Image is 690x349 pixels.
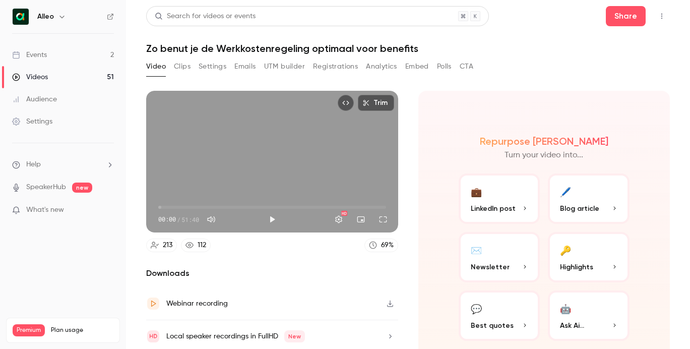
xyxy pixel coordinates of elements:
a: 112 [181,239,211,252]
iframe: Noticeable Trigger [102,206,114,215]
div: ✉️ [471,242,482,258]
button: 💼LinkedIn post [459,173,540,224]
span: Premium [13,324,45,336]
button: Share [606,6,646,26]
div: 213 [163,240,172,251]
div: 🤖 [560,301,571,316]
span: What's new [26,205,64,215]
h2: Repurpose [PERSON_NAME] [480,135,608,147]
li: help-dropdown-opener [12,159,114,170]
div: 💬 [471,301,482,316]
div: Search for videos or events [155,11,256,22]
button: Emails [234,59,256,75]
button: Embed video [338,95,354,111]
span: Blog article [560,203,599,214]
div: 00:00 [158,215,199,224]
h6: Alleo [37,12,54,22]
span: LinkedIn post [471,203,516,214]
span: 51:40 [181,215,199,224]
button: Trim [358,95,394,111]
button: 🤖Ask Ai... [548,290,630,341]
button: 💬Best quotes [459,290,540,341]
button: Play [262,209,282,229]
div: Webinar recording [166,298,228,310]
img: Alleo [13,9,29,25]
a: 213 [146,239,177,252]
button: 🔑Highlights [548,232,630,282]
span: New [284,330,305,342]
span: Ask Ai... [560,320,584,331]
div: 💼 [471,184,482,199]
span: new [72,183,92,193]
button: Mute [201,209,221,229]
div: 112 [198,240,206,251]
button: 🖊️Blog article [548,173,630,224]
div: 🖊️ [560,184,571,199]
div: Settings [12,117,52,127]
span: 00:00 [158,215,176,224]
button: Settings [329,209,349,229]
button: Top Bar Actions [654,8,670,24]
button: CTA [460,59,473,75]
h2: Downloads [146,267,398,279]
span: Newsletter [471,262,510,272]
div: Events [12,50,47,60]
button: UTM builder [264,59,305,75]
span: / [177,215,180,224]
button: Settings [199,59,226,75]
div: 69 % [381,240,394,251]
span: Highlights [560,262,593,272]
button: Video [146,59,166,75]
span: Help [26,159,41,170]
button: Polls [437,59,452,75]
p: Turn your video into... [505,149,583,161]
div: HD [341,211,347,216]
span: Plan usage [51,326,113,334]
a: 69% [364,239,398,252]
button: Clips [174,59,191,75]
h1: Zo benut je de Werkkostenregeling optimaal voor benefits [146,42,670,54]
button: ✉️Newsletter [459,232,540,282]
div: Local speaker recordings in FullHD [166,330,305,342]
span: Best quotes [471,320,514,331]
a: SpeakerHub [26,182,66,193]
div: Videos [12,72,48,82]
button: Full screen [373,209,393,229]
button: Registrations [313,59,358,75]
div: 🔑 [560,242,571,258]
button: Turn on miniplayer [351,209,371,229]
div: Audience [12,94,57,104]
button: Embed [405,59,429,75]
button: Analytics [366,59,397,75]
